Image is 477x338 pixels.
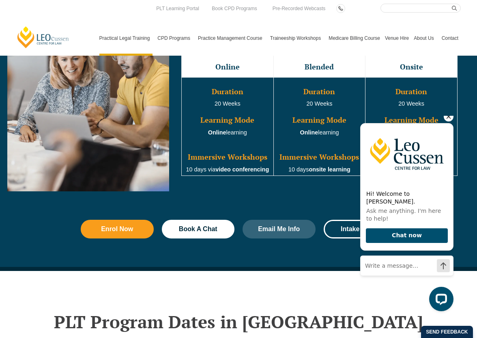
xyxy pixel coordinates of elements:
[326,21,382,56] a: Medicare Billing Course
[275,153,365,161] h3: Immersive Workshops
[208,129,226,136] strong: Online
[7,140,99,160] input: Write a message…
[12,312,465,332] h2: PLT Program Dates in [GEOGRAPHIC_DATA]
[275,88,365,96] h3: Duration
[179,226,217,232] span: Book A Chat
[258,226,300,232] span: Email Me Info
[212,87,243,96] span: Duration
[366,63,456,71] h3: Onsite
[196,21,268,56] a: Practice Management Course
[12,113,94,128] button: Chat now
[365,77,458,176] td: 20 Weeks 2 days per week 3 days per week learning 10 days
[271,4,328,13] a: Pre-Recorded Webcasts
[13,74,94,90] h2: Hi! Welcome to [PERSON_NAME].
[182,77,274,176] td: learning 10 days via
[275,116,365,124] h3: Learning Mode
[155,21,196,56] a: CPD Programs
[7,8,99,69] img: Leo Cussen Centre for Law
[411,21,439,56] a: About Us
[366,88,456,96] h3: Duration
[439,21,461,56] a: Contact
[324,220,397,238] a: Intake Dates
[75,171,100,195] button: Open LiveChat chat widget
[215,166,269,173] strong: video conferencing
[273,77,365,176] td: 20 Weeks learning 10 days
[154,4,201,13] a: PLT Learning Portal
[81,220,154,238] a: Enrol Now
[183,153,273,161] h3: Immersive Workshops
[101,226,133,232] span: Enrol Now
[309,166,350,173] strong: onsite learning
[354,116,457,318] iframe: LiveChat chat widget
[268,21,326,56] a: Traineeship Workshops
[162,220,235,238] a: Book A Chat
[300,129,318,136] strong: Online
[97,21,155,56] a: Practical Legal Training
[183,63,273,71] h3: Online
[16,26,70,49] a: [PERSON_NAME] Centre for Law
[382,21,411,56] a: Venue Hire
[243,220,316,238] a: Email Me Info
[210,4,259,13] a: Book CPD Programs
[13,91,94,107] p: Ask me anything. I'm here to help!
[183,116,273,124] h3: Learning Mode
[341,226,379,232] span: Intake Dates
[215,100,241,107] span: 20 Weeks
[83,143,96,156] button: Send a message
[275,63,365,71] h3: Blended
